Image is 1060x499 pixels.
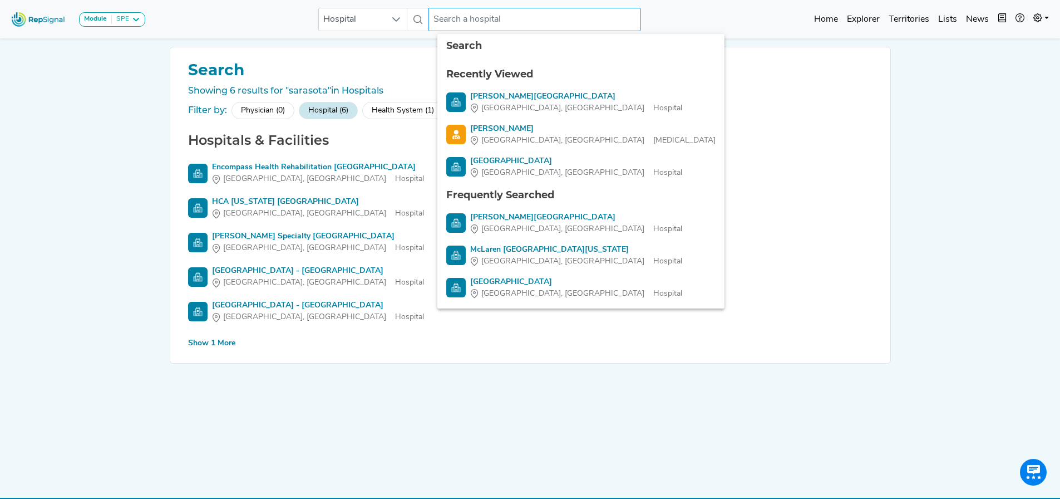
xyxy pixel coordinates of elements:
img: Hospital Search Icon [446,246,466,265]
span: [GEOGRAPHIC_DATA], [GEOGRAPHIC_DATA] [223,311,386,323]
span: [GEOGRAPHIC_DATA], [GEOGRAPHIC_DATA] [481,256,644,267]
div: [GEOGRAPHIC_DATA] [470,155,682,167]
li: Hurley Medical Center [437,207,724,239]
li: Roger Williams Medical Center [437,86,724,119]
div: Hospital [470,102,682,114]
div: [GEOGRAPHIC_DATA] - [GEOGRAPHIC_DATA] [212,265,424,277]
a: [GEOGRAPHIC_DATA][GEOGRAPHIC_DATA], [GEOGRAPHIC_DATA]Hospital [446,155,716,179]
span: [GEOGRAPHIC_DATA], [GEOGRAPHIC_DATA] [481,223,644,235]
a: [PERSON_NAME][GEOGRAPHIC_DATA][GEOGRAPHIC_DATA], [GEOGRAPHIC_DATA]Hospital [446,91,716,114]
li: Uma Sachdeva [437,119,724,151]
li: Salem Hospital [437,151,724,183]
span: Search [446,40,482,52]
h2: Hospitals & Facilities [184,133,877,149]
a: [PERSON_NAME] Specialty [GEOGRAPHIC_DATA][GEOGRAPHIC_DATA], [GEOGRAPHIC_DATA]Hospital [188,231,872,254]
div: [MEDICAL_DATA] [470,135,716,146]
a: [GEOGRAPHIC_DATA] - [GEOGRAPHIC_DATA][GEOGRAPHIC_DATA], [GEOGRAPHIC_DATA]Hospital [188,265,872,288]
a: HCA [US_STATE] [GEOGRAPHIC_DATA][GEOGRAPHIC_DATA], [GEOGRAPHIC_DATA]Hospital [188,196,872,219]
a: Explorer [842,8,884,31]
div: Recently Viewed [446,67,716,82]
div: Show 1 More [188,337,235,349]
div: McLaren [GEOGRAPHIC_DATA][US_STATE] [470,244,682,256]
span: [GEOGRAPHIC_DATA], [GEOGRAPHIC_DATA] [223,173,386,185]
img: Hospital Search Icon [188,198,208,218]
div: [GEOGRAPHIC_DATA] [470,276,682,288]
div: SPE [112,15,129,24]
img: Hospital Search Icon [446,278,466,297]
img: Hospital Search Icon [446,92,466,112]
a: Territories [884,8,934,31]
button: Intel Book [993,8,1011,31]
input: Search a hospital [428,8,641,31]
a: [GEOGRAPHIC_DATA][GEOGRAPHIC_DATA], [GEOGRAPHIC_DATA]Hospital [446,276,716,300]
div: [PERSON_NAME][GEOGRAPHIC_DATA] [470,91,682,102]
span: in Hospitals [331,85,383,96]
h1: Search [184,61,877,80]
div: Hospital [212,277,424,288]
img: Hospital Search Icon [446,157,466,177]
div: Hospital [212,173,424,185]
a: McLaren [GEOGRAPHIC_DATA][US_STATE][GEOGRAPHIC_DATA], [GEOGRAPHIC_DATA]Hospital [446,244,716,267]
strong: Module [84,16,107,22]
div: [PERSON_NAME] Specialty [GEOGRAPHIC_DATA] [212,231,424,242]
div: Encompass Health Rehabilitation [GEOGRAPHIC_DATA] [212,162,424,173]
li: McLaren Central Michigan [437,239,724,272]
img: Hospital Search Icon [188,302,208,321]
a: Lists [934,8,962,31]
a: Home [810,8,842,31]
div: Frequently Searched [446,188,716,203]
div: Hospital [212,208,424,219]
a: News [962,8,993,31]
div: Hospital [212,242,424,254]
span: [GEOGRAPHIC_DATA], [GEOGRAPHIC_DATA] [223,242,386,254]
div: Filter by: [188,104,227,117]
span: [GEOGRAPHIC_DATA], [GEOGRAPHIC_DATA] [223,277,386,288]
a: [PERSON_NAME][GEOGRAPHIC_DATA][GEOGRAPHIC_DATA], [GEOGRAPHIC_DATA]Hospital [446,212,716,235]
img: Hospital Search Icon [446,213,466,233]
img: Hospital Search Icon [188,267,208,287]
div: Health System (1) [362,102,443,119]
li: Bronson Battle Creek Hospital [437,272,724,304]
a: [GEOGRAPHIC_DATA] - [GEOGRAPHIC_DATA][GEOGRAPHIC_DATA], [GEOGRAPHIC_DATA]Hospital [188,300,872,323]
span: [GEOGRAPHIC_DATA], [GEOGRAPHIC_DATA] [481,102,644,114]
img: Hospital Search Icon [188,233,208,252]
a: Encompass Health Rehabilitation [GEOGRAPHIC_DATA][GEOGRAPHIC_DATA], [GEOGRAPHIC_DATA]Hospital [188,162,872,185]
span: Hospital [319,8,386,31]
div: [GEOGRAPHIC_DATA] - [GEOGRAPHIC_DATA] [212,300,424,311]
a: [PERSON_NAME][GEOGRAPHIC_DATA], [GEOGRAPHIC_DATA][MEDICAL_DATA] [446,123,716,146]
div: Showing 6 results for "sarasota" [184,84,877,97]
span: [GEOGRAPHIC_DATA], [GEOGRAPHIC_DATA] [481,288,644,300]
div: Hospital [470,223,682,235]
div: Hospital [212,311,424,323]
img: Hospital Search Icon [188,164,208,183]
div: Hospital [470,167,682,179]
img: Physician Search Icon [446,125,466,144]
div: Hospital [470,288,682,300]
span: [GEOGRAPHIC_DATA], [GEOGRAPHIC_DATA] [223,208,386,219]
button: ModuleSPE [79,12,145,27]
div: Physician (0) [231,102,294,119]
div: Hospital (6) [299,102,358,119]
span: [GEOGRAPHIC_DATA], [GEOGRAPHIC_DATA] [481,135,644,146]
span: [GEOGRAPHIC_DATA], [GEOGRAPHIC_DATA] [481,167,644,179]
div: [PERSON_NAME][GEOGRAPHIC_DATA] [470,212,682,223]
div: Hospital [470,256,682,267]
div: [PERSON_NAME] [470,123,716,135]
div: HCA [US_STATE] [GEOGRAPHIC_DATA] [212,196,424,208]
